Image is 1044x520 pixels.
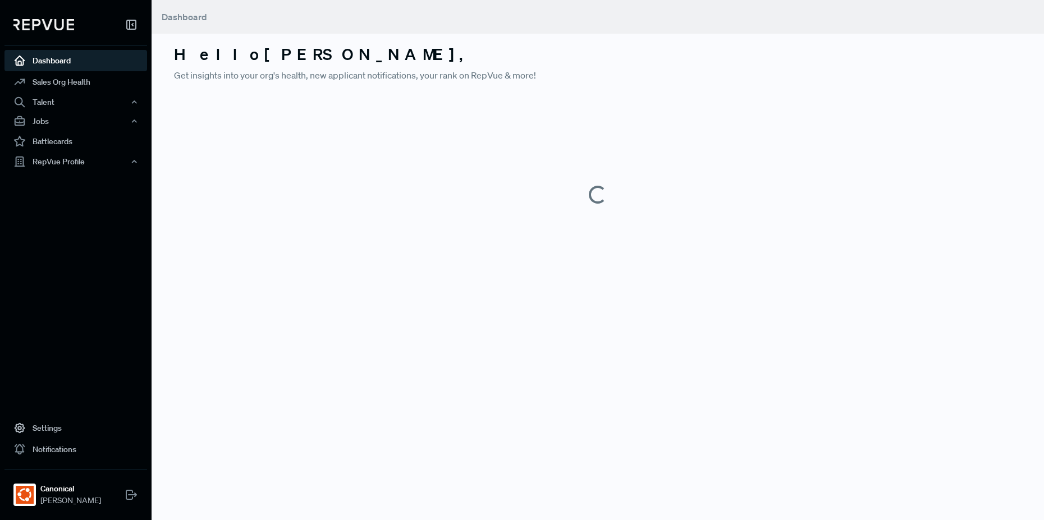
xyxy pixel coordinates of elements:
p: Get insights into your org's health, new applicant notifications, your rank on RepVue & more! [174,68,1022,82]
button: Talent [4,93,147,112]
h3: Hello [PERSON_NAME] , [174,45,1022,64]
img: RepVue [13,19,74,30]
span: [PERSON_NAME] [40,495,101,507]
a: Dashboard [4,50,147,71]
a: Settings [4,417,147,439]
a: Battlecards [4,131,147,152]
img: Canonical [16,486,34,504]
strong: Canonical [40,483,101,495]
a: Sales Org Health [4,71,147,93]
a: CanonicalCanonical[PERSON_NAME] [4,469,147,511]
button: RepVue Profile [4,152,147,171]
span: Dashboard [162,11,207,22]
a: Notifications [4,439,147,460]
button: Jobs [4,112,147,131]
